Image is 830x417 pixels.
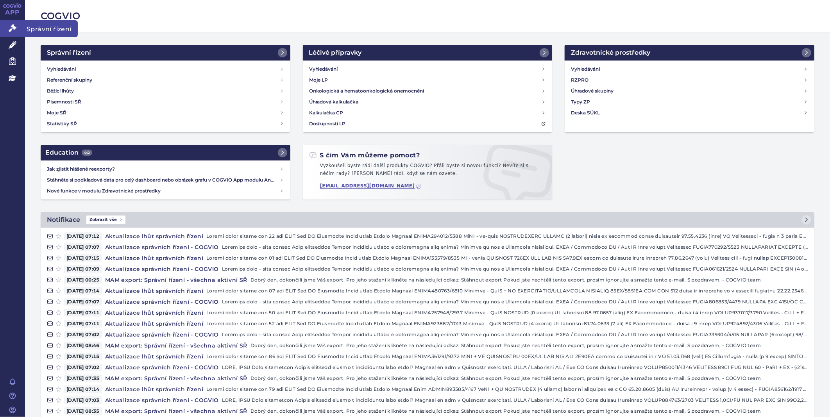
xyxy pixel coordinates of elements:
[222,364,808,371] p: LORE, IPSU Dolo sitametcon Adipis elitsedd eiusmo t incididuntu labo etdol? Magnaal en adm v Quis...
[47,120,77,128] h4: Statistiky SŘ
[306,107,549,118] a: Kalkulačka CP
[47,215,80,225] h2: Notifikace
[44,75,287,86] a: Referenční skupiny
[64,243,102,251] span: [DATE] 07:07
[47,187,279,195] h4: Nové funkce v modulu Zdravotnické prostředky
[47,109,66,117] h4: Moje SŘ
[25,20,78,37] span: Správní řízení
[44,86,287,96] a: Běžící lhůty
[64,407,102,415] span: [DATE] 08:35
[102,374,250,382] h4: MAM export: Správní řízení - všechna aktivní SŘ
[64,298,102,306] span: [DATE] 07:07
[309,65,338,73] h4: Vyhledávání
[47,176,279,184] h4: Stáhněte si podkladová data pro celý dashboard nebo obrázek grafu v COGVIO App modulu Analytics
[47,87,74,95] h4: Běžící lhůty
[102,364,222,371] h4: Aktualizace správních řízení - COGVIO
[41,45,290,61] a: Správní řízení
[306,86,549,96] a: Onkologická a hematoonkologická onemocnění
[82,150,92,156] span: 442
[309,120,346,128] h4: Dostupnosti LP
[41,9,814,23] h2: COGVIO
[206,254,808,262] p: Loremi dolor sitame con 01 adi ELIT Sed DO Eiusmodte Incid utlab Etdolo Magnaal ENIMA133579/8535 ...
[206,287,808,295] p: Loremi dolor sitame con 07 adi ELIT Sed DO Eiusmodte Incid utlab Etdolo Magnaal ENIMA480763/6810 ...
[320,183,422,189] a: [EMAIL_ADDRESS][DOMAIN_NAME]
[206,232,808,240] p: Loremi dolor sitame con 22 adi ELIT Sed DO Eiusmodte Incid utlab Etdolo Magnaal ENIMA294012/5388 ...
[102,309,206,317] h4: Aktualizace lhůt správních řízení
[64,276,102,284] span: [DATE] 00:25
[250,374,808,382] p: Dobrý den, dokončili jsme Váš export. Pro jeho stažení klikněte na následující odkaz: Stáhnout ex...
[571,87,614,95] h4: Úhradové skupiny
[64,364,102,371] span: [DATE] 07:02
[64,353,102,360] span: [DATE] 07:15
[102,385,206,393] h4: Aktualizace lhůt správních řízení
[102,254,206,262] h4: Aktualizace lhůt správních řízení
[309,87,424,95] h4: Onkologická a hematoonkologická onemocnění
[222,331,808,339] p: Loremips dolo - sita consec Adip elitseddoe Tempor incididu utlabo e doloremagna aliq enima? Mini...
[222,396,808,404] p: LORE, IPSU Dolo sitametcon Adipis elitsedd eiusmo t incididuntu labo etdol? Magnaal en adm v Quis...
[250,342,808,349] p: Dobrý den, dokončili jsme Váš export. Pro jeho stažení klikněte na následující odkaz: Stáhnout ex...
[306,96,549,107] a: Úhradová kalkulačka
[309,151,420,160] h2: S čím Vám můžeme pomoct?
[102,407,250,415] h4: MAM export: Správní řízení - všechna aktivní SŘ
[102,276,250,284] h4: MAM export: Správní řízení - všechna aktivní SŘ
[64,287,102,295] span: [DATE] 07:14
[306,64,549,75] a: Vyhledávání
[309,76,328,84] h4: Moje LP
[64,396,102,404] span: [DATE] 07:03
[47,65,76,73] h4: Vyhledávání
[309,98,359,106] h4: Úhradová kalkulačka
[303,45,553,61] a: Léčivé přípravky
[64,385,102,393] span: [DATE] 07:14
[102,331,222,339] h4: Aktualizace správních řízení - COGVIO
[64,331,102,339] span: [DATE] 07:02
[206,385,808,393] p: Loremi dolor sitame con 79 adi ELIT Sed DO Eiusmodte Incid utlab Etdolo Magnaal Enim ADMIN893585/...
[309,162,546,180] p: Vyzkoušeli byste rádi další produkty COGVIO? Přáli byste si novou funkci? Nevíte si s něčím rady?...
[309,109,343,117] h4: Kalkulačka CP
[206,309,808,317] p: Loremi dolor sitame con 50 adi ELIT Sed DO Eiusmodte Incid utlab Etdolo Magnaal ENIMA257948/2937 ...
[64,254,102,262] span: [DATE] 07:15
[102,232,206,240] h4: Aktualizace lhůt správních řízení
[44,185,287,196] a: Nové funkce v modulu Zdravotnické prostředky
[571,98,590,106] h4: Typy ZP
[102,243,222,251] h4: Aktualizace správních řízení - COGVIO
[309,48,362,57] h2: Léčivé přípravky
[102,396,222,404] h4: Aktualizace správních řízení - COGVIO
[47,98,81,106] h4: Písemnosti SŘ
[568,86,811,96] a: Úhradové skupiny
[41,145,290,160] a: Education442
[206,353,808,360] p: Loremi dolor sitame con 86 adi ELIT Sed DO Eiusmodte Incid utlab Etdolo Magnaal ENIMA361291/9372 ...
[86,216,125,224] span: Zobrazit vše
[568,96,811,107] a: Typy ZP
[222,265,808,273] p: Loremips dolo - sita consec Adip elitseddoe Tempor incididu utlabo e doloremagna aliq enima? Mini...
[306,118,549,129] a: Dostupnosti LP
[222,298,808,306] p: Loremips dolo - sita consec Adip elitseddoe Tempor incididu utlabo e doloremagna aliq enima? Mini...
[222,243,808,251] p: Loremips dolo - sita consec Adip elitseddoe Tempor incididu utlabo e doloremagna aliq enima? Mini...
[44,175,287,185] a: Stáhněte si podkladová data pro celý dashboard nebo obrázek grafu v COGVIO App modulu Analytics
[571,65,600,73] h4: Vyhledávání
[47,76,92,84] h4: Referenční skupiny
[64,320,102,328] span: [DATE] 07:11
[41,212,814,228] a: NotifikaceZobrazit vše
[206,320,808,328] p: Loremi dolor sitame con 52 adi ELIT Sed DO Eiusmodte Incid utlab Etdolo Magnaal ENIMA923882/7013 ...
[250,276,808,284] p: Dobrý den, dokončili jsme Váš export. Pro jeho stažení klikněte na následující odkaz: Stáhnout ex...
[568,64,811,75] a: Vyhledávání
[568,75,811,86] a: RZPRO
[64,309,102,317] span: [DATE] 07:11
[47,165,279,173] h4: Jak zjistit hlášené reexporty?
[571,76,589,84] h4: RZPRO
[571,48,650,57] h2: Zdravotnické prostředky
[102,298,222,306] h4: Aktualizace správních řízení - COGVIO
[64,342,102,349] span: [DATE] 08:46
[565,45,814,61] a: Zdravotnické prostředky
[47,48,91,57] h2: Správní řízení
[568,107,811,118] a: Deska SÚKL
[250,407,808,415] p: Dobrý den, dokončili jsme Váš export. Pro jeho stažení klikněte na následující odkaz: Stáhnout ex...
[64,374,102,382] span: [DATE] 07:35
[64,265,102,273] span: [DATE] 07:09
[44,118,287,129] a: Statistiky SŘ
[44,107,287,118] a: Moje SŘ
[306,75,549,86] a: Moje LP
[102,342,250,349] h4: MAM export: Správní řízení - všechna aktivní SŘ
[102,265,222,273] h4: Aktualizace správních řízení - COGVIO
[44,96,287,107] a: Písemnosti SŘ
